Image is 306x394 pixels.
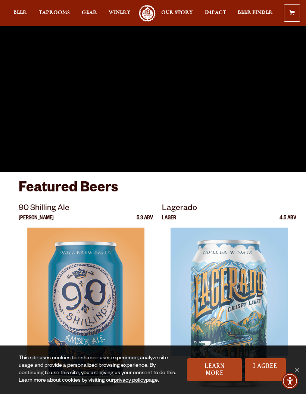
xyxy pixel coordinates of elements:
[19,202,153,216] p: 90 Shilling Ale
[109,5,131,22] a: Winery
[293,366,300,373] span: No
[205,5,226,22] a: Impact
[114,378,146,384] a: privacy policy
[19,216,54,228] p: [PERSON_NAME]
[82,10,97,16] span: Gear
[282,373,298,389] div: Accessibility Menu
[205,10,226,16] span: Impact
[162,216,176,228] p: Lager
[245,358,286,381] a: I Agree
[238,10,273,16] span: Beer Finder
[39,5,70,22] a: Taprooms
[19,179,287,202] h3: Featured Beers
[238,5,273,22] a: Beer Finder
[161,5,193,22] a: Our Story
[161,10,193,16] span: Our Story
[138,5,157,22] a: Odell Home
[19,355,180,385] div: This site uses cookies to enhance user experience, analyze site usage and provide a personalized ...
[137,216,153,228] p: 5.3 ABV
[109,10,131,16] span: Winery
[13,10,27,16] span: Beer
[39,10,70,16] span: Taprooms
[280,216,296,228] p: 4.5 ABV
[82,5,97,22] a: Gear
[162,202,296,216] p: Lagerado
[13,5,27,22] a: Beer
[187,358,242,381] a: Learn More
